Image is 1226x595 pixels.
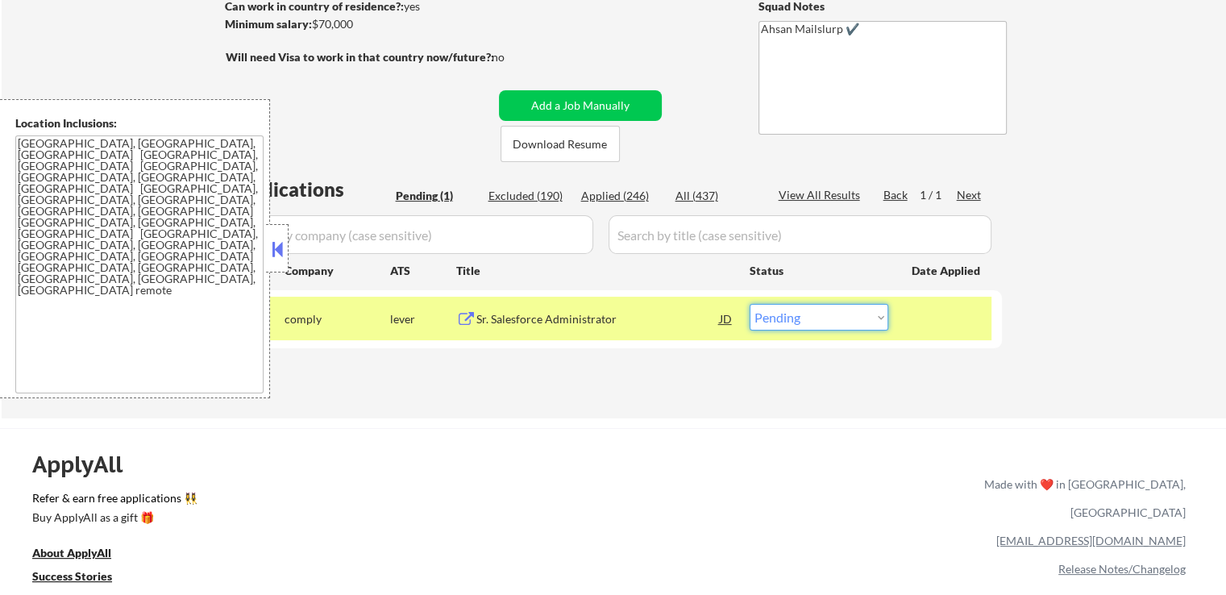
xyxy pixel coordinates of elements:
[492,49,538,65] div: no
[32,569,112,583] u: Success Stories
[15,115,264,131] div: Location Inclusions:
[231,215,593,254] input: Search by company (case sensitive)
[32,512,193,523] div: Buy ApplyAll as a gift 🎁
[285,263,390,279] div: Company
[225,16,493,32] div: $70,000
[225,17,312,31] strong: Minimum salary:
[390,263,456,279] div: ATS
[32,451,141,478] div: ApplyAll
[581,188,662,204] div: Applied (246)
[396,188,476,204] div: Pending (1)
[390,311,456,327] div: lever
[32,510,193,530] a: Buy ApplyAll as a gift 🎁
[32,545,134,565] a: About ApplyAll
[488,188,569,204] div: Excluded (190)
[499,90,662,121] button: Add a Job Manually
[226,50,494,64] strong: Will need Visa to work in that country now/future?:
[675,188,756,204] div: All (437)
[920,187,957,203] div: 1 / 1
[912,263,983,279] div: Date Applied
[779,187,865,203] div: View All Results
[750,256,888,285] div: Status
[957,187,983,203] div: Next
[718,304,734,333] div: JD
[609,215,991,254] input: Search by title (case sensitive)
[1058,562,1186,576] a: Release Notes/Changelog
[883,187,909,203] div: Back
[978,470,1186,526] div: Made with ❤️ in [GEOGRAPHIC_DATA], [GEOGRAPHIC_DATA]
[231,180,390,199] div: Applications
[285,311,390,327] div: comply
[476,311,720,327] div: Sr. Salesforce Administrator
[996,534,1186,547] a: [EMAIL_ADDRESS][DOMAIN_NAME]
[456,263,734,279] div: Title
[32,568,134,589] a: Success Stories
[501,126,620,162] button: Download Resume
[32,546,111,560] u: About ApplyAll
[32,493,647,510] a: Refer & earn free applications 👯‍♀️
